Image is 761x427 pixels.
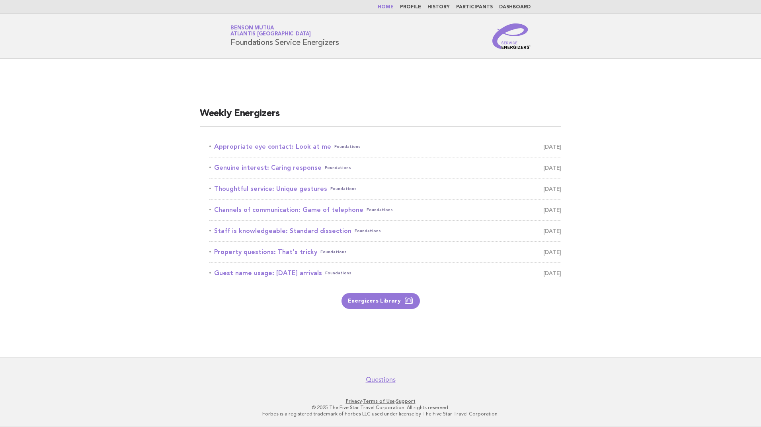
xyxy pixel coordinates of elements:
a: Genuine interest: Caring responseFoundations [DATE] [209,162,561,173]
h1: Foundations Service Energizers [230,26,339,47]
p: Forbes is a registered trademark of Forbes LLC used under license by The Five Star Travel Corpora... [137,411,624,417]
a: Property questions: That's trickyFoundations [DATE] [209,246,561,258]
span: [DATE] [543,162,561,173]
a: Staff is knowledgeable: Standard dissectionFoundations [DATE] [209,225,561,237]
span: [DATE] [543,183,561,194]
a: Energizers Library [341,293,420,309]
a: Dashboard [499,5,531,10]
a: Channels of communication: Game of telephoneFoundations [DATE] [209,204,561,215]
a: Questions [366,376,396,384]
a: Support [396,398,416,404]
a: Participants [456,5,493,10]
p: © 2025 The Five Star Travel Corporation. All rights reserved. [137,404,624,411]
span: Foundations [334,141,361,152]
img: Service Energizers [492,23,531,49]
span: [DATE] [543,204,561,215]
span: Foundations [367,204,393,215]
h2: Weekly Energizers [200,107,561,127]
span: [DATE] [543,268,561,279]
a: Thoughtful service: Unique gesturesFoundations [DATE] [209,183,561,194]
a: Appropriate eye contact: Look at meFoundations [DATE] [209,141,561,152]
span: Foundations [325,162,351,173]
span: [DATE] [543,225,561,237]
span: [DATE] [543,141,561,152]
span: [DATE] [543,246,561,258]
span: Foundations [330,183,357,194]
span: Atlantis [GEOGRAPHIC_DATA] [230,32,311,37]
a: Home [378,5,394,10]
span: Foundations [320,246,347,258]
a: Benson MutuaAtlantis [GEOGRAPHIC_DATA] [230,25,311,37]
a: Guest name usage: [DATE] arrivalsFoundations [DATE] [209,268,561,279]
a: Terms of Use [363,398,395,404]
p: · · [137,398,624,404]
a: Profile [400,5,421,10]
a: History [427,5,450,10]
a: Privacy [346,398,362,404]
span: Foundations [325,268,351,279]
span: Foundations [355,225,381,237]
